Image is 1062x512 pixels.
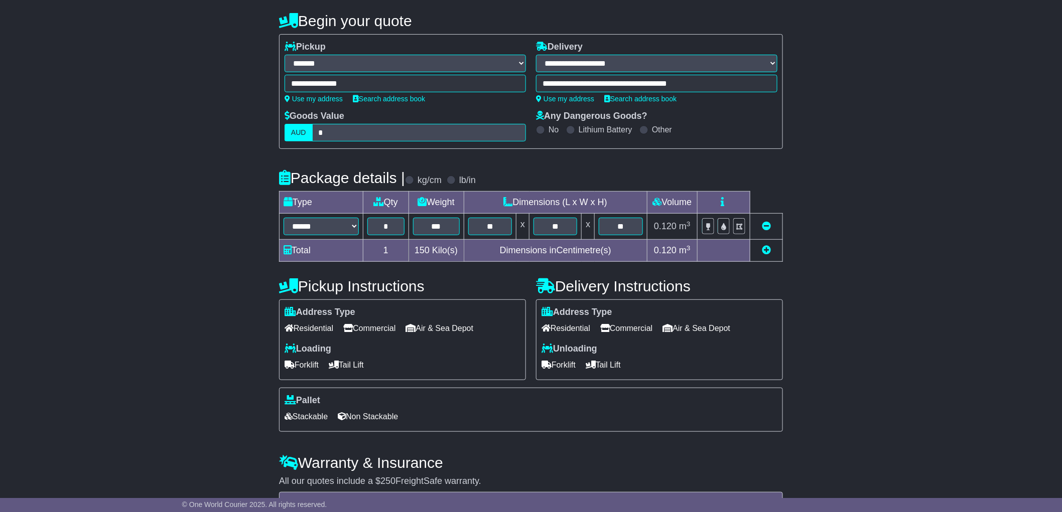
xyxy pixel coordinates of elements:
[353,95,425,103] a: Search address book
[280,240,363,262] td: Total
[549,125,559,134] label: No
[285,395,320,406] label: Pallet
[363,240,409,262] td: 1
[600,320,652,336] span: Commercial
[285,409,328,424] span: Stackable
[415,245,430,255] span: 150
[459,175,476,186] label: lb/in
[343,320,395,336] span: Commercial
[329,357,364,373] span: Tail Lift
[542,357,576,373] span: Forklift
[586,357,621,373] span: Tail Lift
[654,245,677,255] span: 0.120
[536,111,647,122] label: Any Dangerous Goods?
[464,240,647,262] td: Dimensions in Centimetre(s)
[285,42,326,53] label: Pickup
[338,409,398,424] span: Non Stackable
[542,307,612,318] label: Address Type
[280,192,363,214] td: Type
[182,500,327,508] span: © One World Courier 2025. All rights reserved.
[406,320,474,336] span: Air & Sea Depot
[542,344,597,355] label: Unloading
[663,320,731,336] span: Air & Sea Depot
[679,221,691,231] span: m
[652,125,672,134] label: Other
[363,192,409,214] td: Qty
[418,175,442,186] label: kg/cm
[542,320,590,336] span: Residential
[285,344,331,355] label: Loading
[380,476,395,486] span: 250
[464,192,647,214] td: Dimensions (L x W x H)
[409,192,464,214] td: Weight
[654,221,677,231] span: 0.120
[762,221,771,231] a: Remove this item
[582,214,595,240] td: x
[536,278,783,294] h4: Delivery Instructions
[285,124,313,141] label: AUD
[409,240,464,262] td: Kilo(s)
[285,357,319,373] span: Forklift
[516,214,529,240] td: x
[579,125,632,134] label: Lithium Battery
[687,220,691,228] sup: 3
[285,307,355,318] label: Address Type
[647,192,697,214] td: Volume
[762,245,771,255] a: Add new item
[285,95,343,103] a: Use my address
[279,169,405,186] h4: Package details |
[604,95,677,103] a: Search address book
[285,320,333,336] span: Residential
[279,454,783,471] h4: Warranty & Insurance
[536,95,594,103] a: Use my address
[279,476,783,487] div: All our quotes include a $ FreightSafe warranty.
[279,13,783,29] h4: Begin your quote
[536,42,583,53] label: Delivery
[687,244,691,252] sup: 3
[279,278,526,294] h4: Pickup Instructions
[679,245,691,255] span: m
[285,111,344,122] label: Goods Value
